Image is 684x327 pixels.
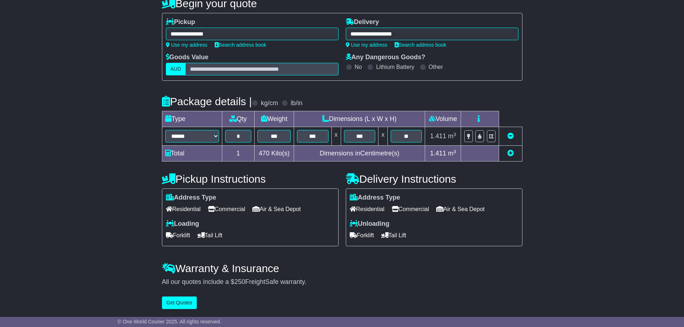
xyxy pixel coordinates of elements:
label: No [355,64,362,70]
a: Search address book [215,42,266,48]
sup: 3 [453,149,456,154]
span: Air & Sea Depot [436,204,485,215]
label: Any Dangerous Goods? [346,53,425,61]
td: Dimensions (L x W x H) [294,111,425,127]
label: Loading [166,220,199,228]
label: Delivery [346,18,379,26]
label: lb/in [290,99,302,107]
span: Commercial [208,204,245,215]
td: Total [162,146,222,162]
span: Tail Lift [381,230,406,241]
label: Address Type [166,194,217,202]
td: Volume [425,111,461,127]
label: kg/cm [261,99,278,107]
td: Type [162,111,222,127]
label: Lithium Battery [376,64,414,70]
a: Use my address [346,42,387,48]
label: Goods Value [166,53,209,61]
td: Weight [255,111,294,127]
td: Kilo(s) [255,146,294,162]
span: 250 [234,278,245,285]
a: Remove this item [507,132,514,140]
label: Address Type [350,194,400,202]
span: Residential [166,204,201,215]
a: Search address book [395,42,446,48]
td: 1 [222,146,255,162]
span: Tail Lift [197,230,223,241]
h4: Delivery Instructions [346,173,522,185]
a: Add new item [507,150,514,157]
span: Commercial [392,204,429,215]
h4: Pickup Instructions [162,173,339,185]
span: Air & Sea Depot [252,204,301,215]
td: x [331,127,341,146]
sup: 3 [453,132,456,137]
div: All our quotes include a $ FreightSafe warranty. [162,278,522,286]
span: m [448,150,456,157]
span: 1.411 [430,132,446,140]
label: Unloading [350,220,390,228]
td: x [378,127,387,146]
h4: Package details | [162,95,252,107]
span: m [448,132,456,140]
td: Qty [222,111,255,127]
h4: Warranty & Insurance [162,262,522,274]
span: © One World Courier 2025. All rights reserved. [118,319,222,324]
span: Forklift [166,230,190,241]
a: Use my address [166,42,208,48]
span: 1.411 [430,150,446,157]
td: Dimensions in Centimetre(s) [294,146,425,162]
span: Forklift [350,230,374,241]
label: Other [429,64,443,70]
label: AUD [166,63,186,75]
span: 470 [259,150,270,157]
label: Pickup [166,18,195,26]
button: Get Quotes [162,296,197,309]
span: Residential [350,204,385,215]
